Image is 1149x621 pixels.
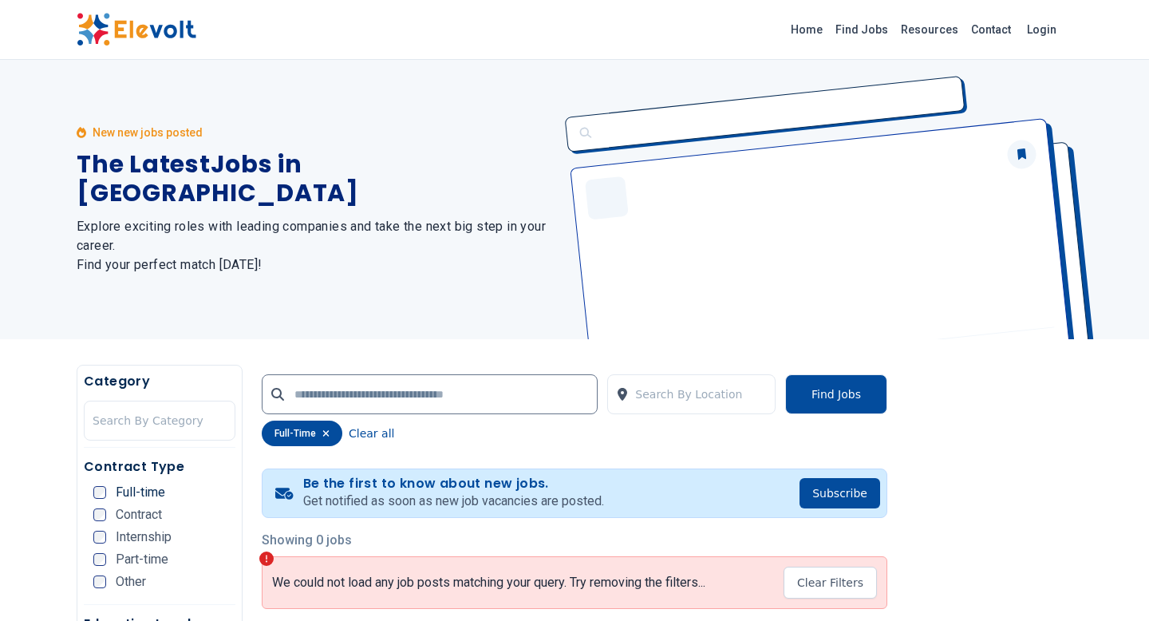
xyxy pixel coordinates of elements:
span: Full-time [116,486,165,499]
a: Resources [894,17,965,42]
a: Home [784,17,829,42]
span: Contract [116,508,162,521]
h2: Explore exciting roles with leading companies and take the next big step in your career. Find you... [77,217,555,275]
input: Other [93,576,106,588]
h4: Be the first to know about new jobs. [303,476,604,492]
button: Clear Filters [784,567,877,599]
h5: Category [84,372,235,391]
h5: Contract Type [84,457,235,477]
a: Contact [965,17,1017,42]
input: Internship [93,531,106,544]
p: New new jobs posted [93,125,203,140]
button: Find Jobs [785,374,887,414]
button: Clear all [349,421,394,446]
input: Full-time [93,486,106,499]
button: Subscribe [800,478,880,508]
img: Elevolt [77,13,196,46]
span: Part-time [116,553,168,566]
span: Internship [116,531,172,544]
input: Part-time [93,553,106,566]
p: Get notified as soon as new job vacancies are posted. [303,492,604,511]
input: Contract [93,508,106,521]
h1: The Latest Jobs in [GEOGRAPHIC_DATA] [77,150,555,208]
div: full-time [262,421,342,446]
a: Find Jobs [829,17,894,42]
span: Other [116,576,146,588]
p: We could not load any job posts matching your query. Try removing the filters... [272,575,705,591]
p: Showing 0 jobs [262,531,887,550]
a: Login [1017,14,1066,45]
